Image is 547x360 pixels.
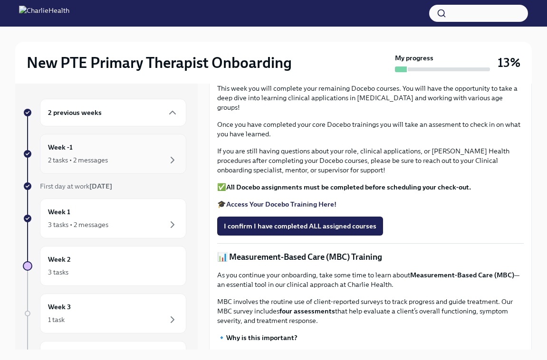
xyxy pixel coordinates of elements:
div: 3 tasks • 2 messages [48,220,108,229]
a: Week 31 task [23,294,186,333]
div: 1 task [48,315,65,324]
a: Week 23 tasks [23,246,186,286]
span: I confirm I have completed ALL assigned courses [224,221,376,231]
strong: Why is this important? [226,333,297,342]
a: Week -12 tasks • 2 messages [23,134,186,174]
p: MBC involves the routine use of client-reported surveys to track progress and guide treatment. Ou... [217,297,524,325]
strong: Measurement-Based Care (MBC) [410,271,514,279]
h6: Week 4 [48,349,71,360]
div: 2 tasks • 2 messages [48,155,108,165]
p: 🔹 [217,333,524,342]
strong: All Docebo assignments must be completed before scheduling your check-out. [226,183,471,191]
span: First day at work [40,182,112,190]
button: I confirm I have completed ALL assigned courses [217,217,383,236]
h3: 13% [498,54,520,71]
strong: [DATE] [89,182,112,190]
a: Week 13 tasks • 2 messages [23,199,186,238]
div: 2 previous weeks [40,99,186,126]
h6: Week -1 [48,142,73,152]
h6: Week 2 [48,254,71,265]
h2: New PTE Primary Therapist Onboarding [27,53,292,72]
h6: Week 1 [48,207,70,217]
strong: four assessments [279,307,335,315]
div: 3 tasks [48,267,68,277]
p: Once you have completed your core Docebo trainings you will take an assesment to check in on what... [217,120,524,139]
p: If you are still having questions about your role, clinical applications, or [PERSON_NAME] Health... [217,146,524,175]
p: As you continue your onboarding, take some time to learn about —an essential tool in our clinical... [217,270,524,289]
strong: My progress [395,53,433,63]
h6: 2 previous weeks [48,107,102,118]
h6: Week 3 [48,302,71,312]
p: 📊 Measurement-Based Care (MBC) Training [217,251,524,263]
p: ✅ [217,182,524,192]
img: CharlieHealth [19,6,69,21]
p: 🎓 [217,199,524,209]
p: This week you will complete your remaining Docebo courses. You will have the opportunity to take ... [217,84,524,112]
a: Access Your Docebo Training Here! [226,200,336,208]
a: First day at work[DATE] [23,181,186,191]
